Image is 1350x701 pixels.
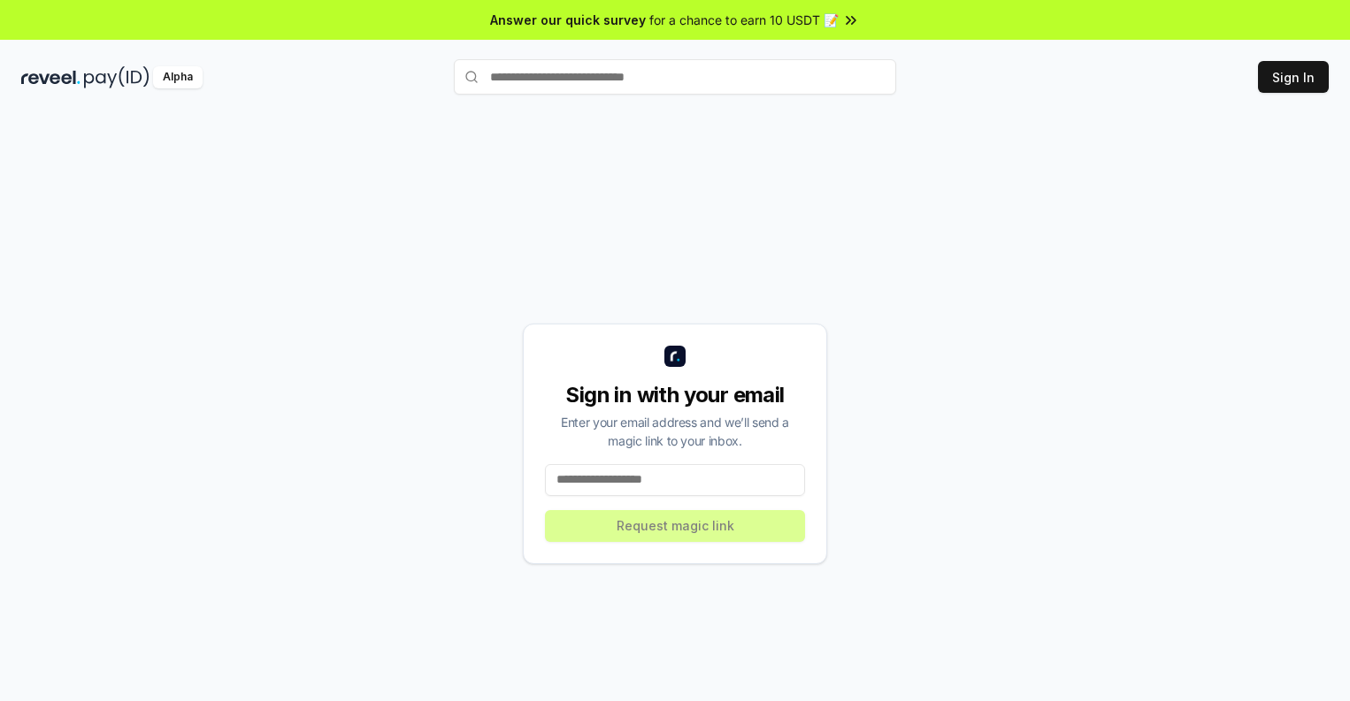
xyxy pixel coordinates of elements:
[545,413,805,450] div: Enter your email address and we’ll send a magic link to your inbox.
[649,11,839,29] span: for a chance to earn 10 USDT 📝
[490,11,646,29] span: Answer our quick survey
[1258,61,1329,93] button: Sign In
[664,346,686,367] img: logo_small
[21,66,81,88] img: reveel_dark
[84,66,150,88] img: pay_id
[545,381,805,409] div: Sign in with your email
[153,66,203,88] div: Alpha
